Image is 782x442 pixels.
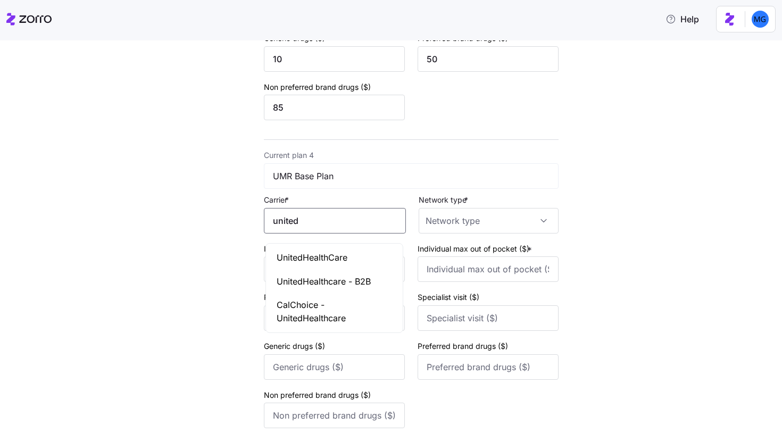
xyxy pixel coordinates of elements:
span: UnitedHealthCare [277,251,347,264]
input: Individual deductible ($) [264,256,405,282]
label: Individual max out of pocket ($) [418,243,534,255]
input: Specialist visit ($) [418,305,559,331]
label: PCP visit ($) [264,291,307,303]
span: CalChoice - UnitedHealthcare [277,298,392,325]
label: Non preferred brand drugs ($) [264,81,371,93]
input: Preferred brand drugs ($) [418,354,559,380]
label: Generic drugs ($) [264,340,325,352]
input: PCP visit ($) [264,305,405,331]
label: Preferred brand drugs ($) [418,340,508,352]
label: Non preferred brand drugs ($) [264,389,371,401]
label: Network type [419,194,470,206]
input: Generic drugs ($) [264,354,405,380]
input: Non preferred brand drugs ($) [264,95,405,120]
label: Individual deductible ($) [264,243,354,255]
label: Carrier [264,194,291,206]
span: Help [665,13,699,26]
input: Non preferred brand drugs ($) [264,403,405,428]
span: UnitedHealthcare - B2B [277,275,371,288]
input: Individual max out of pocket ($) [418,256,559,282]
label: Specialist visit ($) [418,291,479,303]
input: Network type [419,208,559,233]
button: Help [657,9,708,30]
input: Generic drugs ($) [264,46,405,72]
img: 61c362f0e1d336c60eacb74ec9823875 [752,11,769,28]
input: Carrier [264,208,406,233]
label: Current plan 4 [264,149,314,161]
input: Preferred brand drugs ($) [418,46,559,72]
